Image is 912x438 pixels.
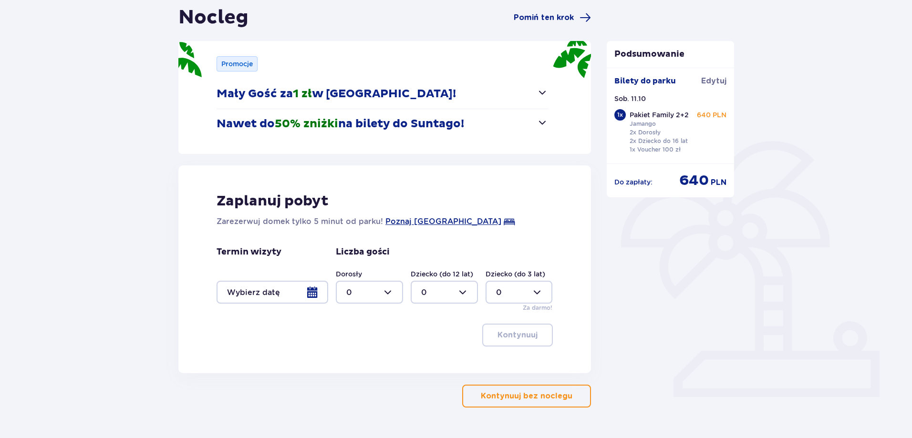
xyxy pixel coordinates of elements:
p: Kontynuuj [497,330,538,340]
label: Dziecko (do 3 lat) [486,269,545,279]
button: Kontynuuj [482,324,553,346]
span: Pomiń ten krok [514,12,574,23]
p: Do zapłaty : [614,177,653,187]
span: Edytuj [701,76,726,86]
p: Sob. 11.10 [614,94,646,103]
label: Dorosły [336,269,362,279]
p: Pakiet Family 2+2 [630,110,689,120]
h1: Nocleg [178,6,249,30]
span: PLN [711,177,726,188]
p: 2x Dorosły 2x Dziecko do 16 lat 1x Voucher 100 zł [630,128,688,154]
p: Za darmo! [523,304,552,312]
p: Nawet do na bilety do Suntago! [217,117,464,131]
button: Nawet do50% zniżkina bilety do Suntago! [217,109,548,139]
p: Liczba gości [336,246,390,258]
div: 1 x [614,109,626,121]
p: 640 PLN [697,110,726,120]
p: Kontynuuj bez noclegu [481,391,572,401]
button: Mały Gość za1 złw [GEOGRAPHIC_DATA]! [217,79,548,109]
p: Zaplanuj pobyt [217,192,329,210]
span: 1 zł [293,87,312,101]
a: Pomiń ten krok [514,12,591,23]
label: Dziecko (do 12 lat) [411,269,473,279]
p: Mały Gość za w [GEOGRAPHIC_DATA]! [217,87,456,101]
span: 640 [679,172,709,190]
span: 50% zniżki [275,117,338,131]
p: Promocje [221,59,253,69]
button: Kontynuuj bez noclegu [462,385,591,407]
p: Termin wizyty [217,246,281,258]
p: Podsumowanie [607,49,735,60]
p: Bilety do parku [614,76,676,86]
p: Zarezerwuj domek tylko 5 minut od parku! [217,216,383,227]
p: Jamango [630,120,656,128]
a: Poznaj [GEOGRAPHIC_DATA] [385,216,501,227]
